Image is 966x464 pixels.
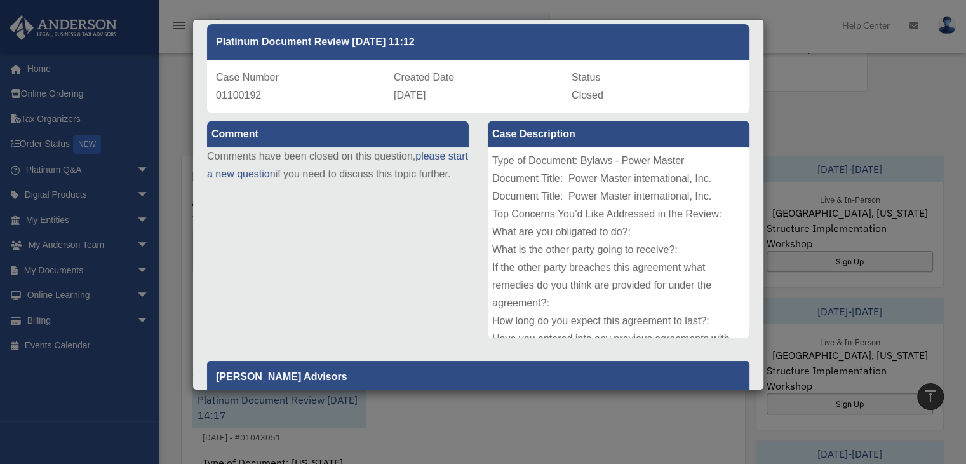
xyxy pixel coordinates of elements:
span: 01100192 [216,90,261,100]
span: Created Date [394,72,454,83]
label: Comment [207,121,469,147]
div: Platinum Document Review [DATE] 11:12 [207,24,749,60]
div: Type of Document: Bylaws - Power Master Document Title: Power Master international, Inc. Document... [488,147,749,338]
span: [DATE] [394,90,426,100]
label: Case Description [488,121,749,147]
span: Case Number [216,72,279,83]
a: please start a new question [207,151,468,179]
p: Comments have been closed on this question, if you need to discuss this topic further. [207,147,469,183]
span: Status [572,72,600,83]
span: Closed [572,90,603,100]
p: [PERSON_NAME] Advisors [207,361,749,392]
